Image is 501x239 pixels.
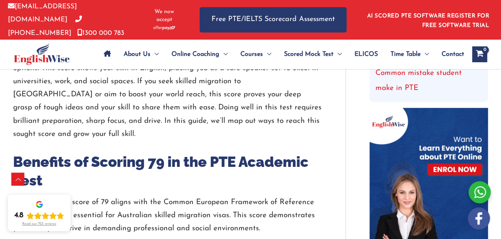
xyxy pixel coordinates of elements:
a: About UsMenu Toggle [117,40,165,68]
a: Common mistake student make in PTE [375,69,462,92]
img: cropped-ew-logo [14,43,70,65]
a: [PHONE_NUMBER] [8,16,82,36]
a: Time TableMenu Toggle [384,40,435,68]
p: Earning a score of 79 or more on the is more than a goal. It’s a door to great options. This scor... [13,48,322,141]
span: We now accept [149,8,180,24]
aside: Header Widget 1 [362,7,493,33]
span: Menu Toggle [333,40,342,68]
span: Menu Toggle [421,40,429,68]
span: Menu Toggle [263,40,271,68]
span: Contact [442,40,464,68]
a: Scored Mock TestMenu Toggle [278,40,348,68]
div: Rating: 4.8 out of 5 [14,211,64,220]
a: 1300 000 783 [77,30,124,36]
nav: Site Navigation: Main Menu [97,40,464,68]
img: Afterpay-Logo [153,26,175,30]
a: Free PTE/IELTS Scorecard Assessment [200,7,347,32]
span: Courses [240,40,263,68]
span: Online Coaching [171,40,219,68]
img: white-facebook.png [468,207,490,229]
span: About Us [124,40,150,68]
span: Menu Toggle [150,40,159,68]
a: AI SCORED PTE SOFTWARE REGISTER FOR FREE SOFTWARE TRIAL [367,13,490,29]
p: A PTE Academic score of 79 aligns with the Common European Framework of Reference (CEFR) Level C1... [13,196,322,235]
a: CoursesMenu Toggle [234,40,278,68]
a: Contact [435,40,464,68]
a: ELICOS [348,40,384,68]
div: Read our 723 reviews [22,222,56,226]
h2: Benefits of Scoring 79 in the PTE Academic Test [13,153,322,190]
span: Scored Mock Test [284,40,333,68]
a: Online CoachingMenu Toggle [165,40,234,68]
span: Menu Toggle [219,40,228,68]
a: [EMAIL_ADDRESS][DOMAIN_NAME] [8,3,77,23]
div: 4.8 [14,211,23,220]
span: ELICOS [354,40,378,68]
span: Time Table [391,40,421,68]
a: View Shopping Cart, empty [472,46,487,62]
